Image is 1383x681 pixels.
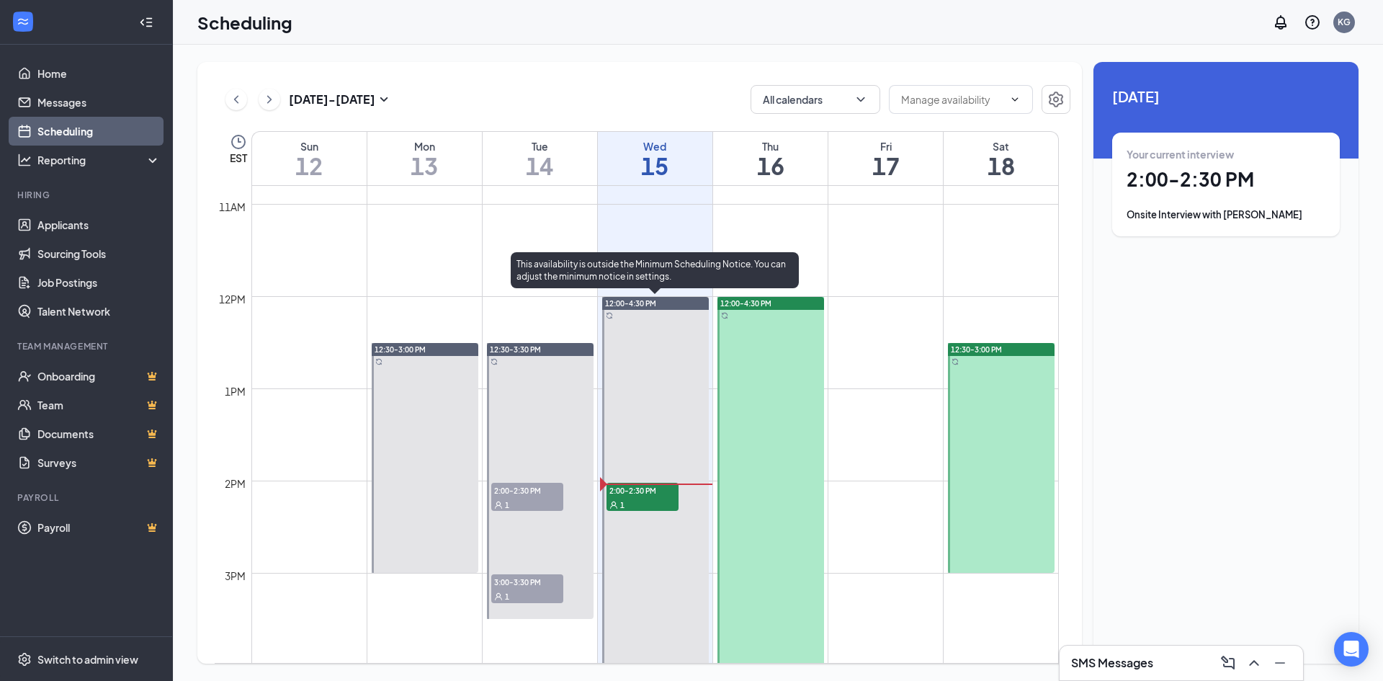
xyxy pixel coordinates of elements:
div: 3pm [222,568,249,584]
a: October 13, 2025 [367,132,482,185]
a: Job Postings [37,268,161,297]
svg: Sync [952,358,959,365]
a: Talent Network [37,297,161,326]
a: Scheduling [37,117,161,146]
div: Tue [483,139,597,153]
div: Open Intercom Messenger [1334,632,1369,667]
svg: Notifications [1272,14,1289,31]
div: 11am [216,199,249,215]
button: ChevronRight [259,89,280,110]
h3: [DATE] - [DATE] [289,92,375,107]
span: 12:00-4:30 PM [605,298,656,308]
h1: 12 [252,153,367,178]
a: Sourcing Tools [37,239,161,268]
span: 3:00-3:30 PM [491,574,563,589]
span: 12:00-4:30 PM [720,298,771,308]
span: 1 [620,500,625,510]
h1: 2:00 - 2:30 PM [1127,167,1325,192]
a: Home [37,59,161,88]
div: Wed [598,139,712,153]
svg: Minimize [1271,654,1289,672]
div: Sat [944,139,1058,153]
div: Team Management [17,340,158,352]
svg: ComposeMessage [1219,654,1237,672]
div: 2pm [222,476,249,491]
div: 12pm [216,291,249,307]
a: October 18, 2025 [944,132,1058,185]
svg: User [494,592,503,601]
svg: ChevronDown [854,92,868,107]
svg: Analysis [17,153,32,167]
div: KG [1338,16,1351,28]
h1: 15 [598,153,712,178]
div: Onsite Interview with [PERSON_NAME] [1127,208,1325,222]
svg: Sync [491,358,498,365]
a: PayrollCrown [37,513,161,542]
span: EST [230,151,247,165]
h1: 14 [483,153,597,178]
span: 1 [505,500,509,510]
a: Applicants [37,210,161,239]
svg: Sync [606,312,613,319]
div: Fri [828,139,943,153]
svg: QuestionInfo [1304,14,1321,31]
svg: User [609,501,618,509]
a: October 16, 2025 [713,132,828,185]
span: 12:30-3:30 PM [490,344,541,355]
button: ChevronUp [1243,651,1266,675]
h1: 18 [944,153,1058,178]
a: October 14, 2025 [483,132,597,185]
div: Your current interview [1127,147,1325,161]
svg: Settings [17,652,32,667]
div: Sun [252,139,367,153]
a: October 12, 2025 [252,132,367,185]
svg: WorkstreamLogo [16,14,30,29]
h1: 16 [713,153,828,178]
svg: User [494,501,503,509]
div: Hiring [17,189,158,201]
span: 12:30-3:00 PM [951,344,1002,355]
span: [DATE] [1112,85,1340,107]
span: 2:00-2:30 PM [607,483,679,497]
a: October 15, 2025 [598,132,712,185]
svg: Collapse [139,15,153,30]
a: DocumentsCrown [37,419,161,448]
div: 4pm [222,660,249,676]
button: Settings [1042,85,1070,114]
svg: ChevronLeft [229,91,243,108]
div: Reporting [37,153,161,167]
div: This availability is outside the Minimum Scheduling Notice. You can adjust the minimum notice in ... [511,252,799,288]
svg: Clock [230,133,247,151]
a: October 17, 2025 [828,132,943,185]
button: ChevronLeft [225,89,247,110]
svg: Sync [375,358,382,365]
button: Minimize [1268,651,1292,675]
h1: Scheduling [197,10,292,35]
span: 2:00-2:30 PM [491,483,563,497]
svg: Settings [1047,91,1065,108]
div: Thu [713,139,828,153]
svg: ChevronUp [1245,654,1263,672]
div: Mon [367,139,482,153]
h3: SMS Messages [1071,655,1153,671]
input: Manage availability [901,92,1003,107]
svg: Sync [721,312,728,319]
a: OnboardingCrown [37,362,161,391]
div: 1pm [222,383,249,399]
span: 12:30-3:00 PM [375,344,426,355]
h1: 17 [828,153,943,178]
button: All calendarsChevronDown [751,85,880,114]
a: TeamCrown [37,391,161,419]
a: Messages [37,88,161,117]
div: Payroll [17,491,158,504]
svg: ChevronRight [262,91,277,108]
svg: SmallChevronDown [375,91,393,108]
h1: 13 [367,153,482,178]
span: 1 [505,592,509,602]
button: ComposeMessage [1217,651,1240,675]
svg: ChevronDown [1009,94,1021,105]
div: Switch to admin view [37,652,138,667]
a: SurveysCrown [37,448,161,477]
